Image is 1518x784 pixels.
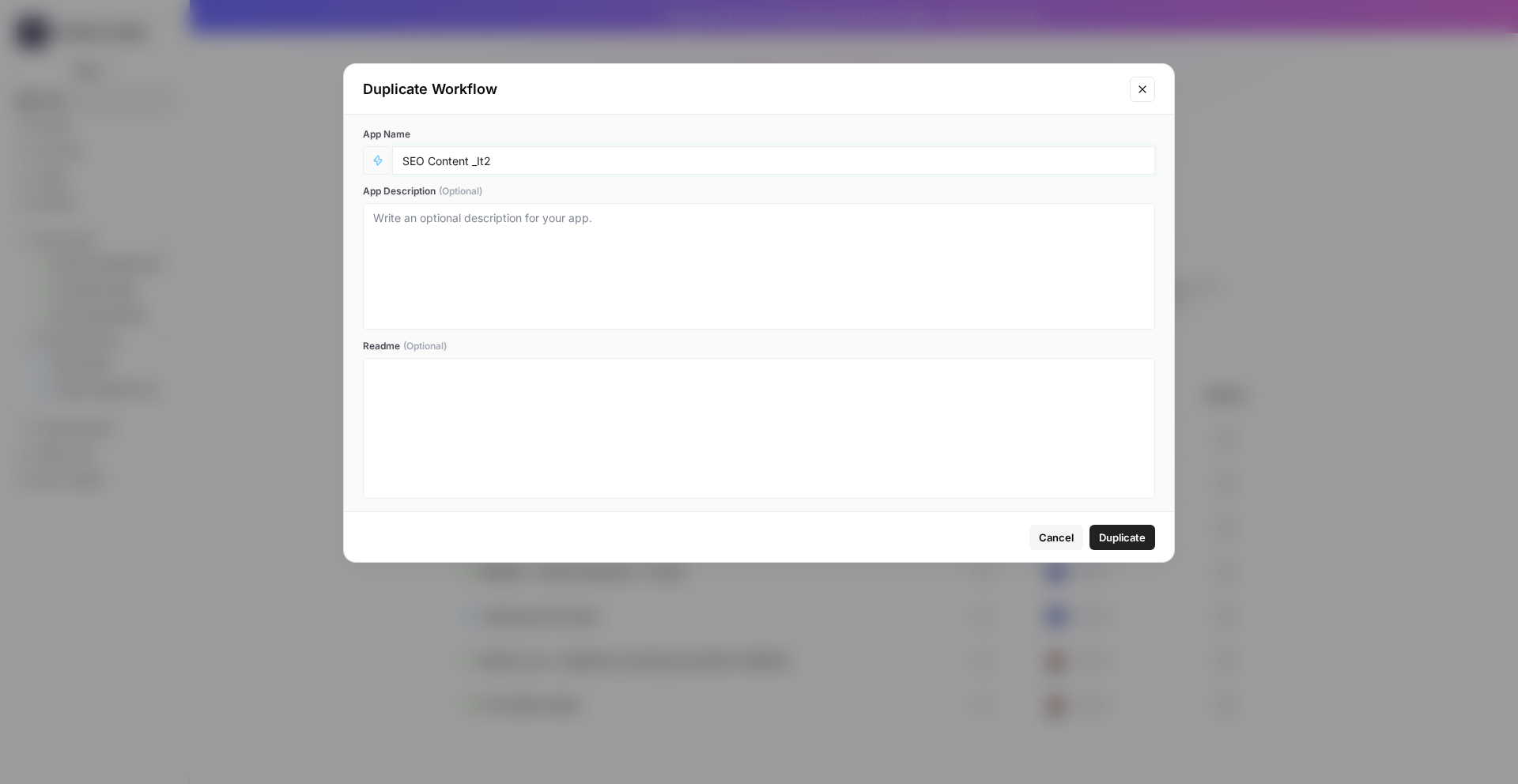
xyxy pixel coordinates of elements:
button: Duplicate [1089,525,1155,550]
button: Close modal [1130,77,1155,102]
span: Cancel [1039,530,1074,545]
span: (Optional) [439,184,482,198]
span: Duplicate [1099,530,1146,545]
label: App Description [363,184,1155,198]
input: Untitled [402,153,1145,168]
span: (Optional) [403,339,447,353]
label: App Name [363,127,1155,141]
div: Duplicate Workflow [363,78,1120,100]
button: Cancel [1029,525,1083,550]
label: Readme [363,339,1155,353]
